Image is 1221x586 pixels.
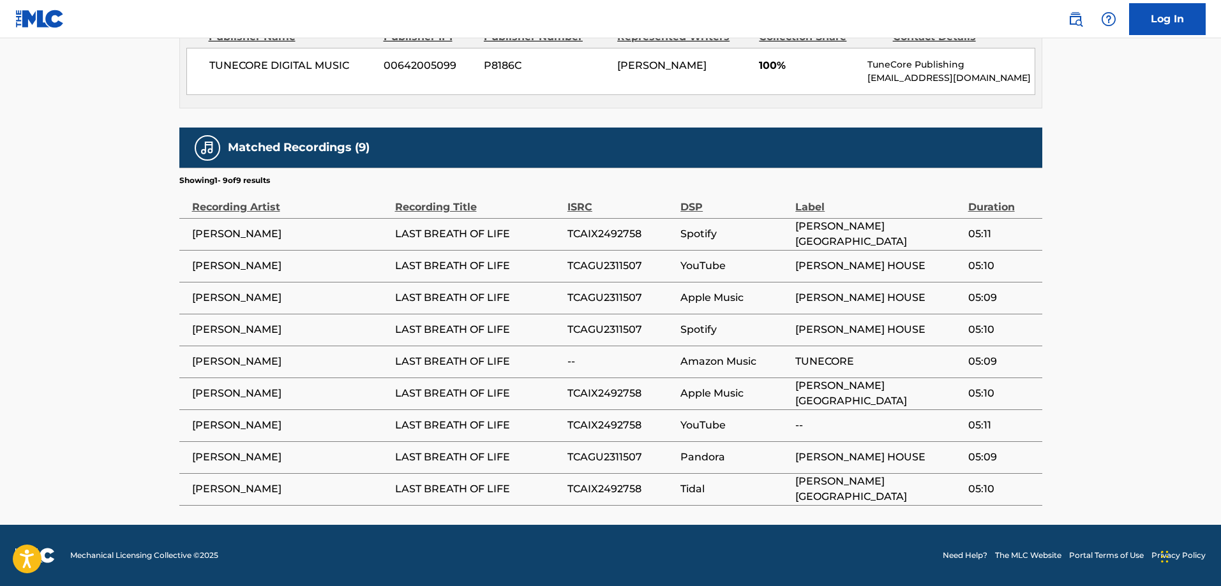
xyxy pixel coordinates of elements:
[968,322,1036,337] span: 05:10
[192,258,389,274] span: [PERSON_NAME]
[209,58,375,73] span: TUNECORE DIGITAL MUSIC
[795,290,961,305] span: [PERSON_NAME] HOUSE
[567,354,674,369] span: --
[1161,538,1169,576] div: Drag
[228,140,370,155] h5: Matched Recordings (9)
[484,58,608,73] span: P8186C
[567,226,674,242] span: TCAIX2492758
[395,481,561,497] span: LAST BREATH OF LIFE
[867,58,1034,71] p: TuneCore Publishing
[1101,11,1116,27] img: help
[15,10,64,28] img: MLC Logo
[680,386,789,401] span: Apple Music
[395,226,561,242] span: LAST BREATH OF LIFE
[567,450,674,465] span: TCAGU2311507
[395,186,561,215] div: Recording Title
[795,378,961,409] span: [PERSON_NAME][GEOGRAPHIC_DATA]
[1151,550,1206,561] a: Privacy Policy
[795,450,961,465] span: [PERSON_NAME] HOUSE
[968,290,1036,305] span: 05:09
[179,175,270,186] p: Showing 1 - 9 of 9 results
[943,550,987,561] a: Need Help?
[1068,11,1083,27] img: search
[795,474,961,504] span: [PERSON_NAME][GEOGRAPHIC_DATA]
[567,386,674,401] span: TCAIX2492758
[680,290,789,305] span: Apple Music
[1063,6,1088,32] a: Public Search
[192,481,389,497] span: [PERSON_NAME]
[192,450,389,465] span: [PERSON_NAME]
[192,186,389,215] div: Recording Artist
[395,450,561,465] span: LAST BREATH OF LIFE
[968,186,1036,215] div: Duration
[395,322,561,337] span: LAST BREATH OF LIFE
[680,226,789,242] span: Spotify
[567,481,674,497] span: TCAIX2492758
[395,354,561,369] span: LAST BREATH OF LIFE
[968,386,1036,401] span: 05:10
[567,290,674,305] span: TCAGU2311507
[968,258,1036,274] span: 05:10
[15,548,55,563] img: logo
[192,290,389,305] span: [PERSON_NAME]
[680,354,789,369] span: Amazon Music
[192,418,389,433] span: [PERSON_NAME]
[795,418,961,433] span: --
[795,354,961,369] span: TUNECORE
[968,226,1036,242] span: 05:11
[795,186,961,215] div: Label
[395,386,561,401] span: LAST BREATH OF LIFE
[70,550,218,561] span: Mechanical Licensing Collective © 2025
[192,354,389,369] span: [PERSON_NAME]
[795,258,961,274] span: [PERSON_NAME] HOUSE
[395,258,561,274] span: LAST BREATH OF LIFE
[395,290,561,305] span: LAST BREATH OF LIFE
[567,186,674,215] div: ISRC
[192,322,389,337] span: [PERSON_NAME]
[680,258,789,274] span: YouTube
[680,418,789,433] span: YouTube
[680,481,789,497] span: Tidal
[567,258,674,274] span: TCAGU2311507
[1096,6,1121,32] div: Help
[968,481,1036,497] span: 05:10
[567,418,674,433] span: TCAIX2492758
[192,226,389,242] span: [PERSON_NAME]
[795,322,961,337] span: [PERSON_NAME] HOUSE
[680,450,789,465] span: Pandora
[680,186,789,215] div: DSP
[1129,3,1206,35] a: Log In
[968,450,1036,465] span: 05:09
[867,71,1034,85] p: [EMAIL_ADDRESS][DOMAIN_NAME]
[617,59,707,71] span: [PERSON_NAME]
[1069,550,1144,561] a: Portal Terms of Use
[1157,525,1221,586] iframe: Chat Widget
[567,322,674,337] span: TCAGU2311507
[680,322,789,337] span: Spotify
[759,58,858,73] span: 100%
[192,386,389,401] span: [PERSON_NAME]
[995,550,1061,561] a: The MLC Website
[968,418,1036,433] span: 05:11
[968,354,1036,369] span: 05:09
[384,58,474,73] span: 00642005099
[795,219,961,249] span: [PERSON_NAME][GEOGRAPHIC_DATA]
[200,140,215,156] img: Matched Recordings
[395,418,561,433] span: LAST BREATH OF LIFE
